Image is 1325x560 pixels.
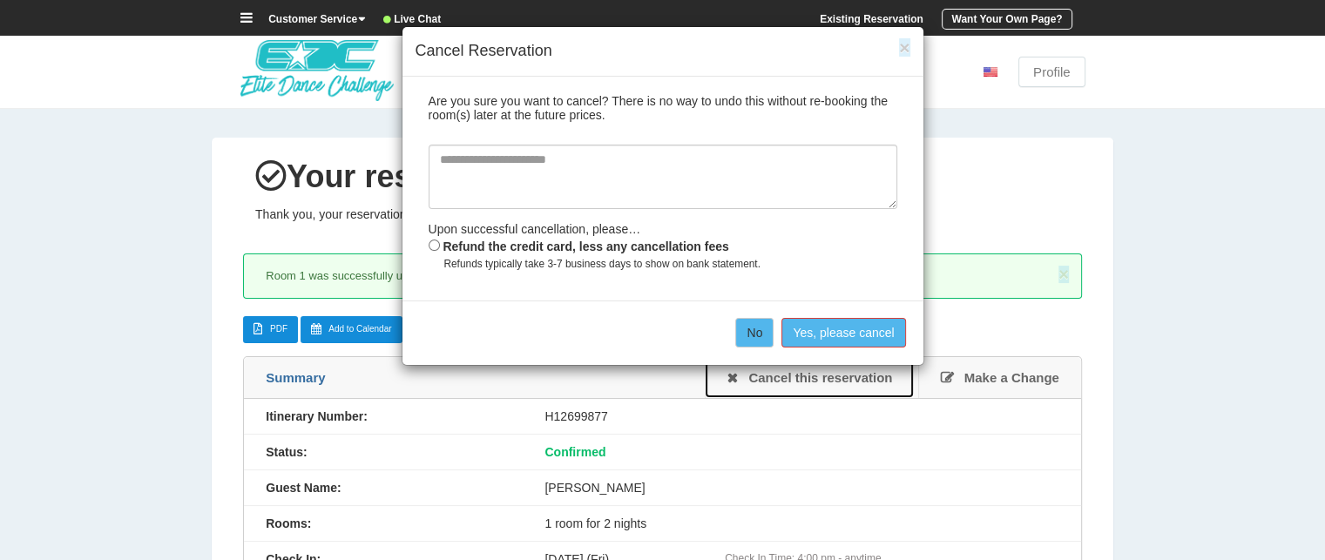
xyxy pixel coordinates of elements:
[39,12,75,28] span: Help
[416,40,910,63] h4: Cancel Reservation
[735,318,774,347] button: No
[443,240,728,253] label: Refund the credit card, less any cancellation fees
[899,38,909,57] button: ×
[429,222,897,270] div: Upon successful cancellation, please…
[429,258,897,270] div: Refunds typically take 3-7 business days to show on bank statement.
[781,318,905,347] button: Yes, please cancel
[429,94,897,122] p: Are you sure you want to cancel? There is no way to undo this without re-booking the room(s) late...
